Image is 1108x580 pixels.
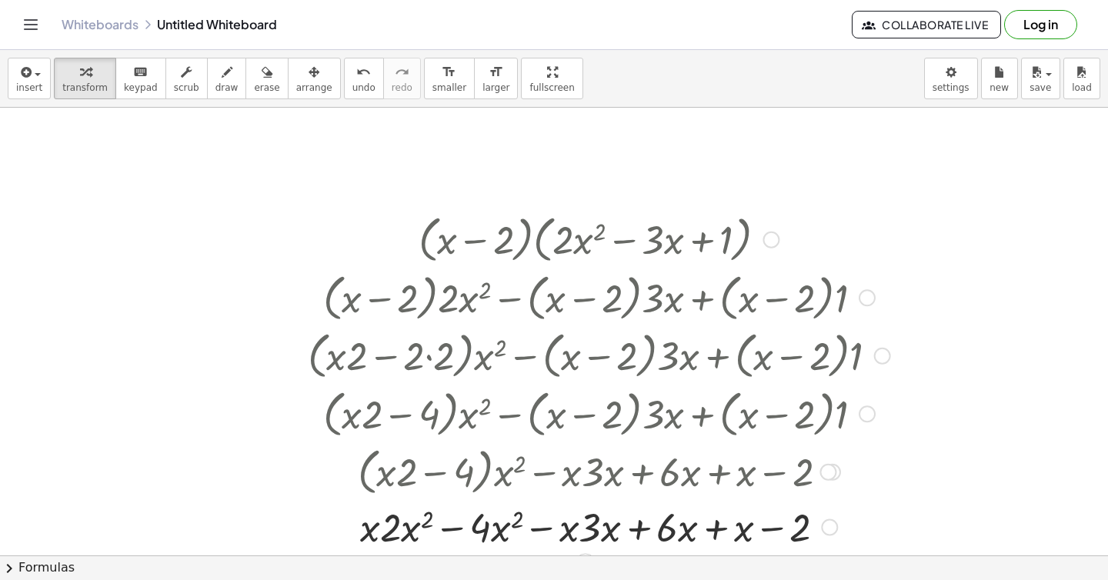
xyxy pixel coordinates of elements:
[852,11,1001,38] button: Collaborate Live
[924,58,978,99] button: settings
[1030,82,1051,93] span: save
[424,58,475,99] button: format_sizesmaller
[489,63,503,82] i: format_size
[442,63,456,82] i: format_size
[62,82,108,93] span: transform
[482,82,509,93] span: larger
[432,82,466,93] span: smaller
[207,58,247,99] button: draw
[62,17,138,32] a: Whiteboards
[933,82,969,93] span: settings
[1072,82,1092,93] span: load
[8,58,51,99] button: insert
[474,58,518,99] button: format_sizelarger
[288,58,341,99] button: arrange
[254,82,279,93] span: erase
[54,58,116,99] button: transform
[165,58,208,99] button: scrub
[18,12,43,37] button: Toggle navigation
[215,82,239,93] span: draw
[174,82,199,93] span: scrub
[1063,58,1100,99] button: load
[124,82,158,93] span: keypad
[1021,58,1060,99] button: save
[352,82,375,93] span: undo
[296,82,332,93] span: arrange
[392,82,412,93] span: redo
[383,58,421,99] button: redoredo
[395,63,409,82] i: redo
[356,63,371,82] i: undo
[344,58,384,99] button: undoundo
[115,58,166,99] button: keyboardkeypad
[573,554,598,578] div: Edit math
[981,58,1018,99] button: new
[529,82,574,93] span: fullscreen
[1004,10,1077,39] button: Log in
[133,63,148,82] i: keyboard
[521,58,582,99] button: fullscreen
[245,58,288,99] button: erase
[16,82,42,93] span: insert
[990,82,1009,93] span: new
[865,18,988,32] span: Collaborate Live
